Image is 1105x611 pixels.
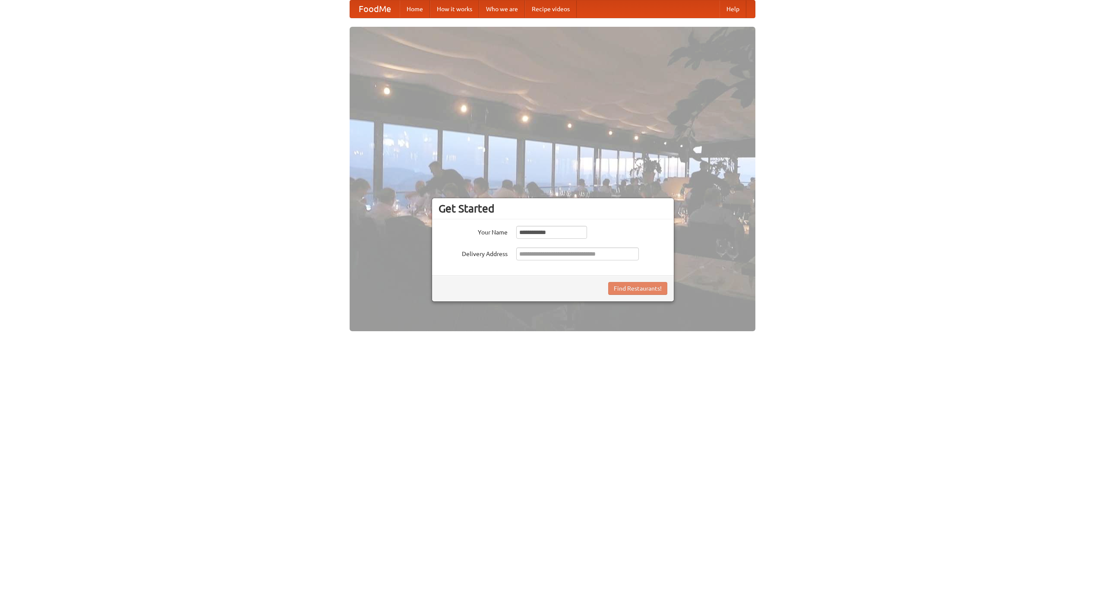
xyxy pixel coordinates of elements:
button: Find Restaurants! [608,282,667,295]
a: Help [720,0,746,18]
a: Who we are [479,0,525,18]
a: Recipe videos [525,0,577,18]
label: Your Name [439,226,508,237]
a: Home [400,0,430,18]
h3: Get Started [439,202,667,215]
label: Delivery Address [439,247,508,258]
a: How it works [430,0,479,18]
a: FoodMe [350,0,400,18]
